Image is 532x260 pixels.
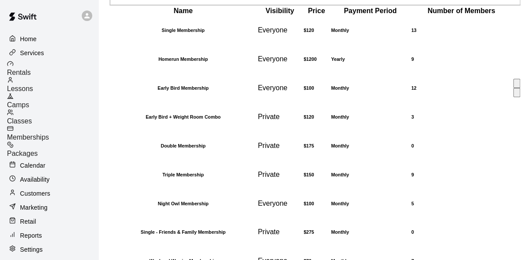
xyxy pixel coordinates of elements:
[7,69,31,76] span: Rentals
[258,200,302,207] div: This membership is visible to all customers
[258,84,288,91] span: Everyone
[110,143,256,148] h6: Double Membership
[258,200,288,207] span: Everyone
[513,88,520,97] button: move item down
[258,26,302,34] div: This membership is visible to all customers
[7,187,91,200] a: Customers
[7,85,33,92] span: Lessons
[411,143,511,148] h6: 0
[110,201,256,206] h6: Night Owl Membership
[110,114,256,119] h6: Early Bird + Weight Room Combo
[20,175,50,184] p: Availability
[110,85,256,91] h6: Early Bird Membership
[7,60,98,77] a: Rentals
[258,55,302,63] div: This membership is visible to all customers
[303,114,329,119] h6: $120
[20,245,43,254] p: Settings
[7,150,38,157] span: Packages
[411,114,511,119] h6: 3
[258,113,302,121] div: This membership is hidden from the memberships page
[7,77,98,93] a: Lessons
[258,55,288,63] span: Everyone
[513,79,520,88] button: move item up
[20,217,36,226] p: Retail
[258,84,302,92] div: This membership is visible to all customers
[7,101,29,109] span: Camps
[20,49,44,57] p: Services
[7,159,91,172] a: Calendar
[258,142,280,149] span: Private
[7,117,32,125] span: Classes
[331,143,409,148] h6: Monthly
[308,7,325,14] b: Price
[303,28,329,33] h6: $120
[110,172,256,177] h6: Triple Membership
[7,109,98,125] a: Classes
[7,215,91,228] a: Retail
[411,28,511,33] h6: 13
[7,46,91,60] a: Services
[344,7,396,14] b: Payment Period
[303,229,329,235] h6: $275
[174,7,193,14] b: Name
[7,93,98,109] a: Camps
[331,201,409,206] h6: Monthly
[20,203,48,212] p: Marketing
[331,85,409,91] h6: Monthly
[20,35,37,43] p: Home
[411,85,511,91] h6: 12
[411,56,511,62] h6: 9
[265,7,294,14] b: Visibility
[303,172,329,177] h6: $150
[258,228,302,236] div: This membership is hidden from the memberships page
[411,229,511,235] h6: 0
[7,125,98,141] a: Memberships
[110,56,256,62] h6: Homerun Membership
[7,141,98,158] a: Packages
[258,228,280,235] span: Private
[7,229,91,242] a: Reports
[303,85,329,91] h6: $100
[303,201,329,206] h6: $100
[258,142,302,150] div: This membership is hidden from the memberships page
[331,229,409,235] h6: Monthly
[258,26,288,34] span: Everyone
[331,56,409,62] h6: Yearly
[331,114,409,119] h6: Monthly
[258,113,280,120] span: Private
[331,172,409,177] h6: Monthly
[7,243,91,256] a: Settings
[258,171,280,178] span: Private
[303,56,329,62] h6: $1200
[303,143,329,148] h6: $175
[20,231,42,240] p: Reports
[7,173,91,186] a: Availability
[20,189,50,198] p: Customers
[258,171,302,179] div: This membership is hidden from the memberships page
[110,229,256,235] h6: Single - Friends & Family Membership
[428,7,495,14] b: Number of Members
[331,28,409,33] h6: Monthly
[411,172,511,177] h6: 9
[7,32,91,46] a: Home
[7,134,49,141] span: Memberships
[7,201,91,214] a: Marketing
[20,161,45,170] p: Calendar
[110,28,256,33] h6: Single Membership
[411,201,511,206] h6: 5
